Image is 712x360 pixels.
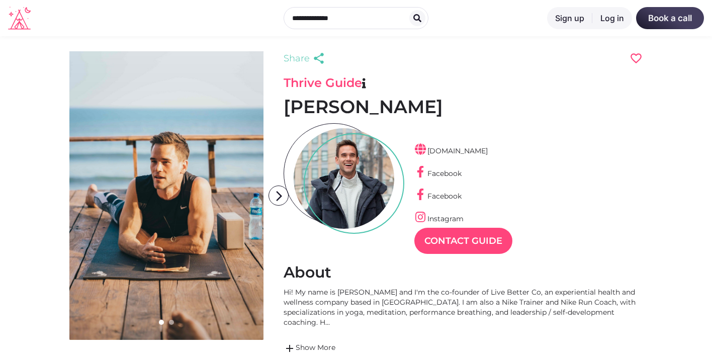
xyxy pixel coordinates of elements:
[284,342,296,354] span: add
[284,263,643,282] h2: About
[547,7,592,29] a: Sign up
[592,7,632,29] a: Log in
[414,214,464,223] a: Instagram
[284,75,643,91] h3: Thrive Guide
[636,7,704,29] a: Book a call
[284,342,643,354] a: addShow More
[414,192,462,201] a: Facebook
[284,287,643,327] div: Hi! My name is [PERSON_NAME] and I'm the co-founder of Live Better Co, an experiential health and...
[414,228,512,254] a: Contact Guide
[414,169,462,178] a: Facebook
[284,51,310,65] span: Share
[284,96,643,118] h1: [PERSON_NAME]
[284,51,328,65] a: Share
[414,146,488,155] a: [DOMAIN_NAME]
[269,186,289,206] i: arrow_forward_ios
